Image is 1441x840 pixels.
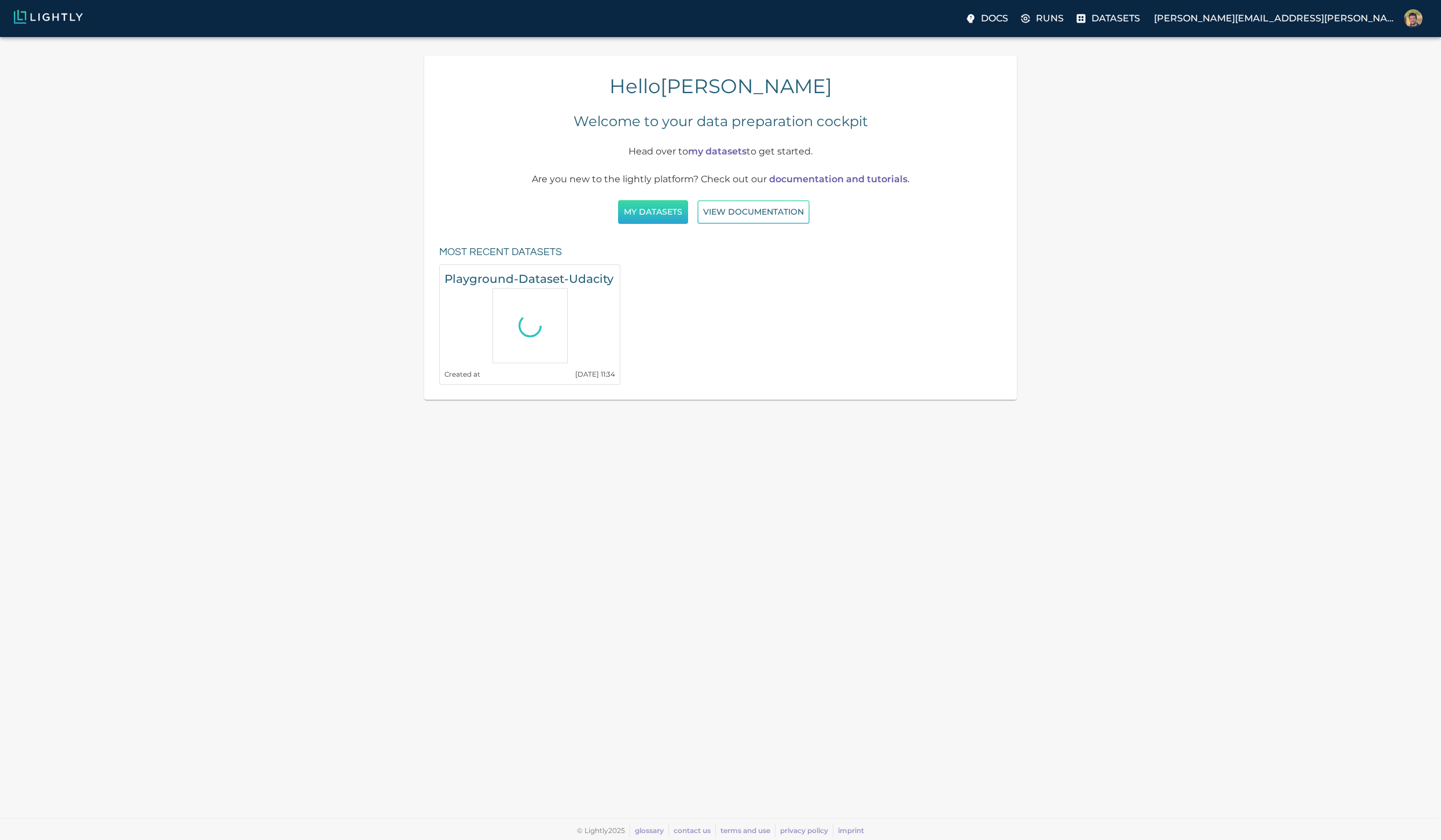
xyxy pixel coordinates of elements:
[720,826,770,835] a: terms and use
[838,826,864,835] a: imprint
[1149,6,1427,31] label: [PERSON_NAME][EMAIL_ADDRESS][PERSON_NAME]John Macdonald
[618,206,688,217] a: My Datasets
[574,112,868,131] h5: Welcome to your data preparation cockpit
[444,270,615,288] h6: Playground-Dataset-Udacity
[769,174,907,185] a: documentation and tutorials
[483,172,959,186] p: Are you new to the lightly platform? Check out our .
[1154,12,1399,25] p: [PERSON_NAME][EMAIL_ADDRESS][PERSON_NAME]
[444,370,480,378] small: Created at
[697,200,810,224] button: View documentation
[575,370,615,378] small: [DATE] 11:34
[674,826,711,835] a: contact us
[780,826,828,835] a: privacy policy
[1017,8,1068,29] label: Runs
[439,264,620,385] a: Playground-Dataset-UdacityCreated at[DATE] 11:34
[962,8,1013,29] label: Docs
[1073,8,1145,29] label: Datasets
[483,145,959,159] p: Head over to to get started.
[688,146,747,157] a: my datasets
[618,200,688,224] button: My Datasets
[697,206,810,217] a: View documentation
[1404,9,1422,28] img: John Macdonald
[14,10,83,24] img: Lightly
[1036,12,1064,25] p: Runs
[433,74,1008,98] h4: Hello [PERSON_NAME]
[577,826,625,835] span: © Lightly 2025
[981,12,1008,25] p: Docs
[439,244,562,261] h6: Most recent datasets
[1091,12,1140,25] p: Datasets
[635,826,664,835] a: glossary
